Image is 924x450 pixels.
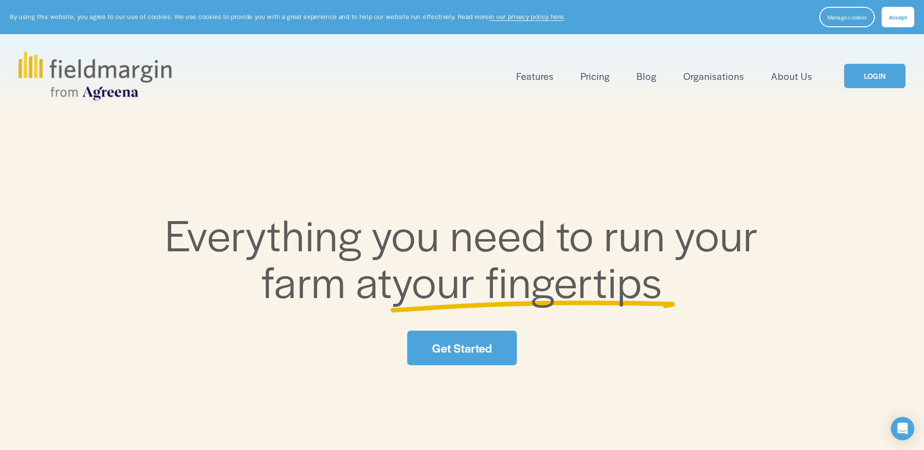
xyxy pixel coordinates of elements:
a: Blog [637,68,657,84]
a: folder dropdown [516,68,554,84]
img: fieldmargin.com [19,52,171,100]
p: By using this website, you agree to our use of cookies. We use cookies to provide you with a grea... [10,12,566,21]
a: in our privacy policy here [489,12,564,21]
div: Open Intercom Messenger [891,417,914,440]
a: LOGIN [844,64,905,89]
button: Manage cookies [819,7,875,27]
span: Accept [889,13,907,21]
a: Get Started [407,331,516,365]
a: About Us [771,68,812,84]
span: Features [516,69,554,83]
a: Pricing [581,68,610,84]
button: Accept [882,7,914,27]
a: Organisations [683,68,744,84]
span: your fingertips [392,250,662,311]
span: Manage cookies [828,13,867,21]
span: Everything you need to run your farm at [165,203,769,311]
